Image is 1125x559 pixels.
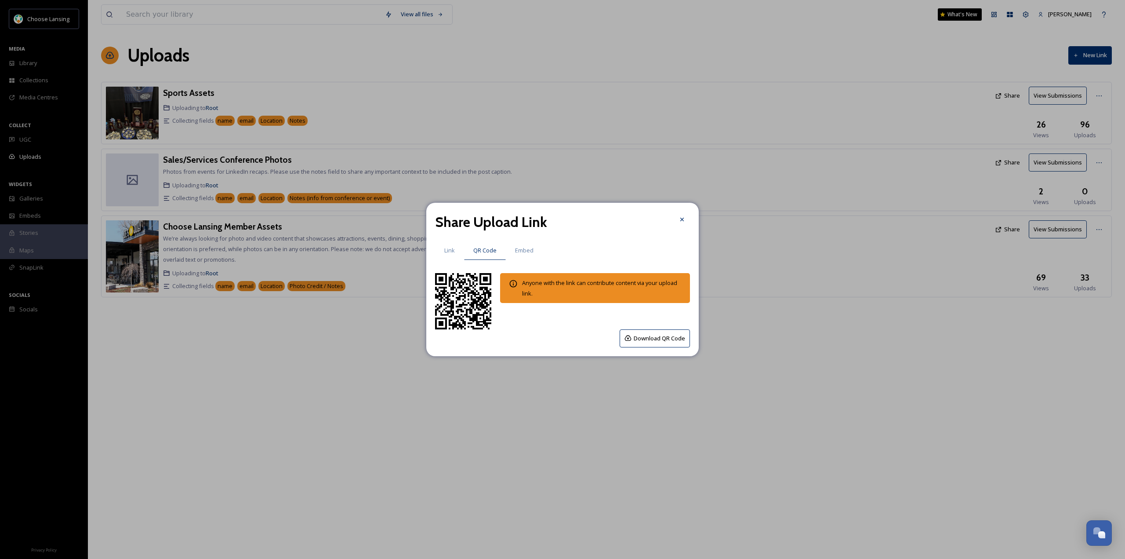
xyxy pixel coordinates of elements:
button: Download QR Code [620,329,690,347]
button: Open Chat [1086,520,1112,546]
h2: Share Upload Link [435,212,547,233]
span: QR Code [473,246,497,255]
span: Link [444,246,455,255]
span: Embed [515,246,533,255]
span: Anyone with the link can contribute content via your upload link. [522,279,677,297]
